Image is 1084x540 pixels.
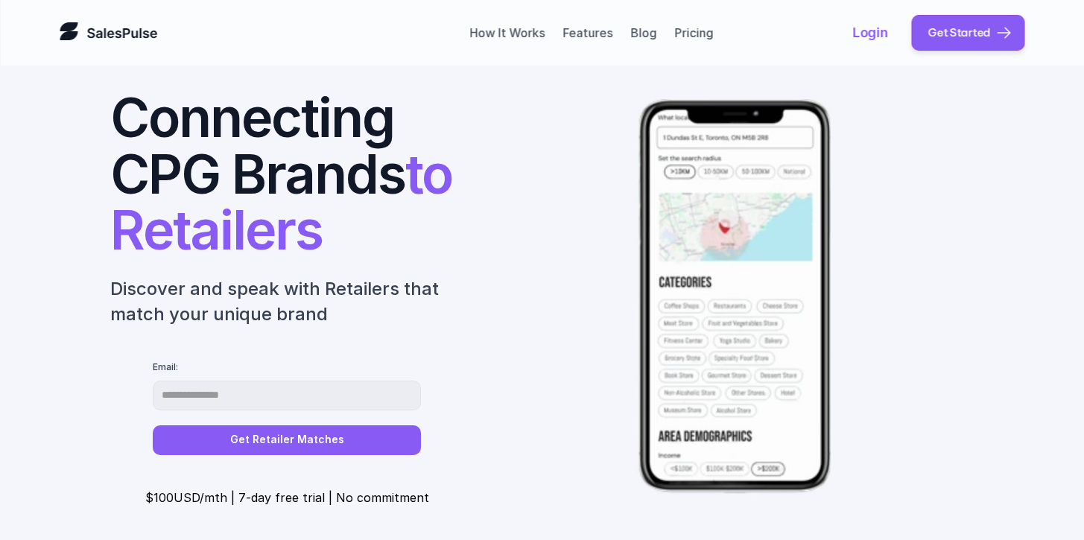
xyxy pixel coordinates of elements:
[911,15,1024,51] a: button
[469,25,545,40] a: How It Works
[562,25,612,40] a: Features
[153,425,421,455] button: Get Retailer Matches
[110,142,464,263] span: to Retailers
[230,433,344,446] p: Get Retailer Matches
[674,25,713,40] a: Pricing
[110,276,464,326] p: Discover and speak with Retailers that match your unique brand
[145,491,429,505] p: $100USD/mth | 7-day free trial | No commitment
[153,362,178,372] p: Email:
[928,24,990,41] p: Get Started
[852,23,902,42] a: Login
[852,23,887,42] p: Login
[630,25,656,40] a: Blog
[153,381,421,410] input: Email:
[110,89,464,258] h1: Connecting CPG Brands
